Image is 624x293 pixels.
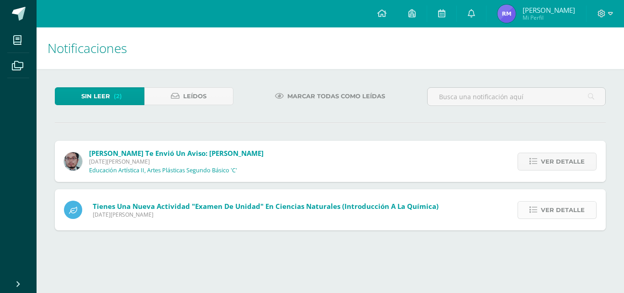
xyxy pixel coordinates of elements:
[89,167,237,174] p: Educación Artística II, Artes Plásticas Segundo Básico 'C'
[183,88,206,105] span: Leídos
[93,202,439,211] span: Tienes una nueva actividad "Examen de unidad" En Ciencias Naturales (Introducción a la Química)
[114,88,122,105] span: (2)
[144,87,234,105] a: Leídos
[497,5,516,23] img: 7c13cc226d4004e41d066015556fb6a9.png
[523,5,575,15] span: [PERSON_NAME]
[55,87,144,105] a: Sin leer(2)
[93,211,439,218] span: [DATE][PERSON_NAME]
[428,88,605,106] input: Busca una notificación aquí
[541,153,585,170] span: Ver detalle
[89,149,264,158] span: [PERSON_NAME] te envió un aviso: [PERSON_NAME]
[64,152,82,170] img: 5fac68162d5e1b6fbd390a6ac50e103d.png
[48,39,127,57] span: Notificaciones
[81,88,110,105] span: Sin leer
[287,88,385,105] span: Marcar todas como leídas
[541,202,585,218] span: Ver detalle
[89,158,264,165] span: [DATE][PERSON_NAME]
[264,87,397,105] a: Marcar todas como leídas
[523,14,575,21] span: Mi Perfil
